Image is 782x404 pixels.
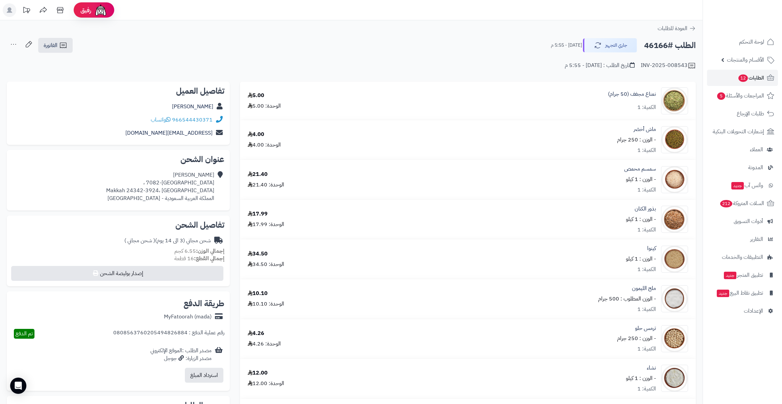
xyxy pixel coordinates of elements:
[248,340,281,348] div: الوحدة: 4.26
[196,247,224,255] strong: إجمالي الوزن:
[626,215,656,223] small: - الوزن : 1 كيلو
[248,102,281,110] div: الوحدة: 5.00
[661,87,688,114] img: Mint-90x90.jpg
[707,141,778,158] a: العملاء
[248,141,281,149] div: الوحدة: 4.00
[551,42,582,49] small: [DATE] - 5:55 م
[637,226,656,234] div: الكمية: 1
[635,205,656,213] a: بذور الكتان
[248,171,268,178] div: 21.40
[637,306,656,313] div: الكمية: 1
[172,116,213,124] a: 966544430371
[736,14,776,28] img: logo-2.png
[661,365,688,392] img: 1645466688-Starch-90x90.jpg
[716,91,764,100] span: المراجعات والأسئلة
[248,221,284,228] div: الوحدة: 17.99
[12,221,224,229] h2: تفاصيل الشحن
[194,254,224,263] strong: إجمالي القطع:
[248,330,264,337] div: 4.26
[106,171,214,202] div: [PERSON_NAME] [GEOGRAPHIC_DATA]-7082 ، Makkah 24342-3924، [GEOGRAPHIC_DATA] المملكة العربية السعو...
[174,247,224,255] small: 6.55 كجم
[16,330,33,338] span: تم الدفع
[661,126,688,153] img: 1628237640-Mung%20bean-90x90.jpg
[12,87,224,95] h2: تفاصيل العميل
[634,126,656,133] a: ماش أخضر
[724,272,736,279] span: جديد
[727,55,764,65] span: الأقسام والمنتجات
[626,374,656,382] small: - الوزن : 1 كيلو
[150,355,212,362] div: مصدر الزيارة: جوجل
[18,3,35,19] a: تحديثات المنصة
[647,245,656,252] a: كينوا
[248,181,284,189] div: الوحدة: 21.40
[707,249,778,265] a: التطبيقات والخدمات
[624,165,656,173] a: سمسم محمص
[707,303,778,319] a: الإعدادات
[731,182,744,189] span: جديد
[717,290,729,297] span: جديد
[750,234,763,244] span: التقارير
[737,109,764,118] span: طلبات الإرجاع
[124,237,155,245] span: ( شحن مجاني )
[739,37,764,47] span: لوحة التحكم
[626,175,656,183] small: - الوزن : 1 كيلو
[10,378,26,394] div: Open Intercom Messenger
[44,41,57,49] span: الفاتورة
[707,267,778,283] a: تطبيق المتجرجديد
[124,237,211,245] div: شحن مجاني (3 الى 14 يوم)
[707,159,778,176] a: المدونة
[720,200,732,208] span: 212
[719,199,764,208] span: السلات المتروكة
[717,92,726,100] span: 5
[248,380,284,387] div: الوحدة: 12.00
[617,334,656,342] small: - الوزن : 250 جرام
[248,300,284,308] div: الوحدة: 10.10
[750,145,763,154] span: العملاء
[113,329,224,339] div: رقم عملية الدفع : 0808563760205494826884
[738,73,764,83] span: الطلبات
[661,285,688,312] img: 1641876737-Lemon%20Salt-90x90.jpg
[707,124,778,140] a: إشعارات التحويلات البنكية
[707,88,778,104] a: المراجعات والأسئلة5
[661,206,688,233] img: 1628249871-Flax%20Seeds-90x90.jpg
[738,74,748,82] span: 12
[641,62,696,70] div: INV-2025-008543
[644,39,696,52] h2: الطلب #46166
[647,364,656,372] a: نشاء
[635,324,656,332] a: ترمس حلو
[11,266,223,281] button: إصدار بوليصة الشحن
[661,246,688,273] img: 1641876737-Quinoa-90x90.jpg
[565,62,635,69] div: تاريخ الطلب : [DATE] - 5:55 م
[248,369,268,377] div: 12.00
[608,90,656,98] a: نعناع مجفف (50 جرام)
[164,313,212,321] div: MyFatoorah (mada)
[185,368,223,383] button: استرداد المبلغ
[744,306,763,316] span: الإعدادات
[617,136,656,144] small: - الوزن : 250 جرام
[80,6,91,14] span: رفيق
[637,104,656,111] div: الكمية: 1
[734,217,763,226] span: أدوات التسويق
[248,210,268,218] div: 17.99
[248,250,268,258] div: 34.50
[184,299,224,308] h2: طريقة الدفع
[707,106,778,122] a: طلبات الإرجاع
[707,177,778,194] a: وآتس آبجديد
[723,270,763,280] span: تطبيق المتجر
[722,252,763,262] span: التطبيقات والخدمات
[626,255,656,263] small: - الوزن : 1 كيلو
[637,385,656,393] div: الكمية: 1
[748,163,763,172] span: المدونة
[707,34,778,50] a: لوحة التحكم
[172,103,213,111] a: [PERSON_NAME]
[731,181,763,190] span: وآتس آب
[707,231,778,247] a: التقارير
[248,131,264,138] div: 4.00
[658,24,696,32] a: العودة للطلبات
[661,325,688,352] img: 1647578791-Lupine,%20Sweet-90x90.jpg
[707,213,778,229] a: أدوات التسويق
[12,155,224,163] h2: عنوان الشحن
[707,195,778,211] a: السلات المتروكة212
[151,116,171,124] a: واتساب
